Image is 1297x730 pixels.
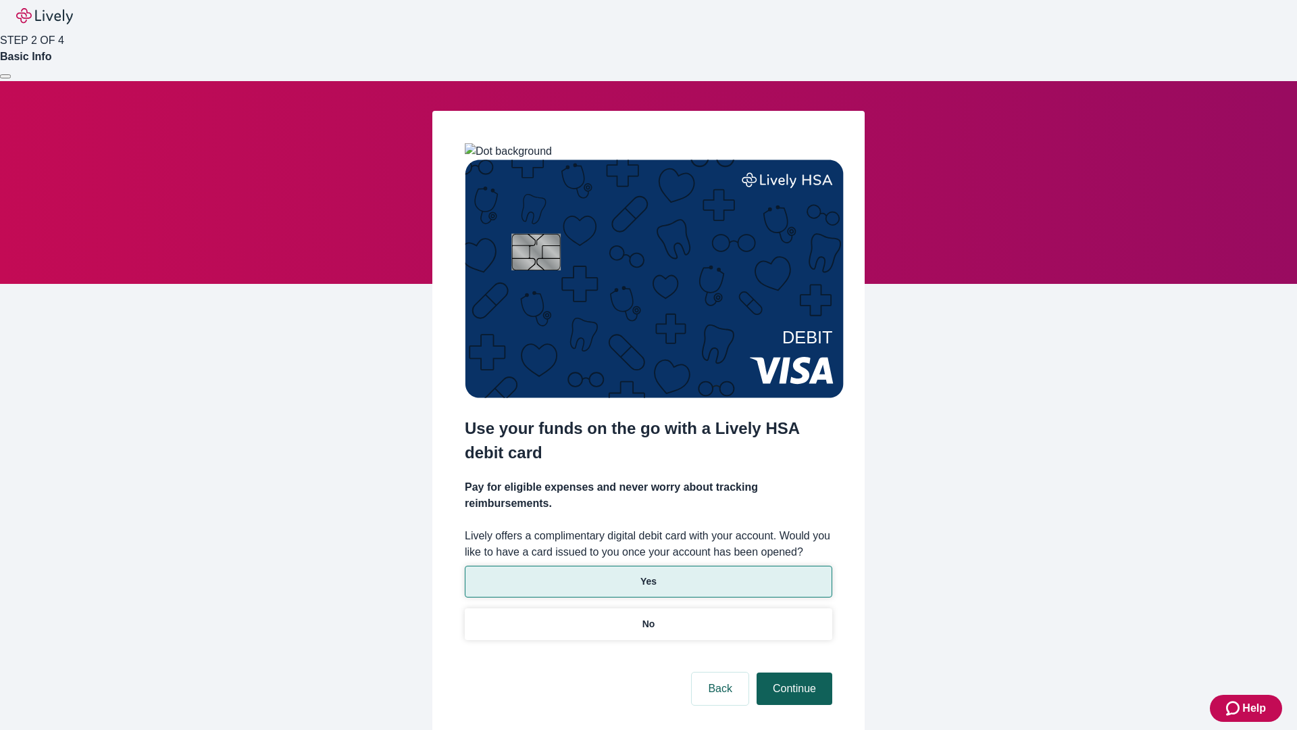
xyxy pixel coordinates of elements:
[465,160,844,398] img: Debit card
[692,673,748,705] button: Back
[1242,700,1266,716] span: Help
[757,673,832,705] button: Continue
[640,575,657,589] p: Yes
[465,566,832,598] button: Yes
[465,528,832,560] label: Lively offers a complimentary digital debit card with your account. Would you like to have a card...
[465,416,832,465] h2: Use your funds on the go with a Lively HSA debit card
[16,8,73,24] img: Lively
[465,608,832,640] button: No
[465,479,832,512] h4: Pay for eligible expenses and never worry about tracking reimbursements.
[1210,695,1282,722] button: Zendesk support iconHelp
[642,617,655,631] p: No
[465,143,552,160] img: Dot background
[1226,700,1242,716] svg: Zendesk support icon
